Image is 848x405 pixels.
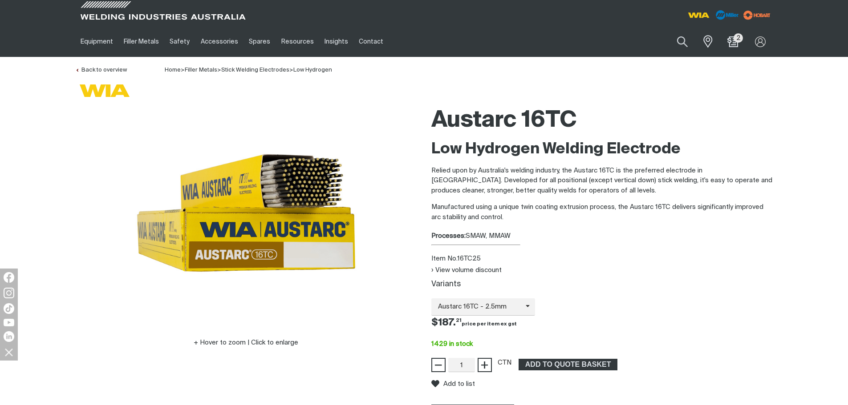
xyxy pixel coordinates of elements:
[243,26,276,57] a: Spares
[431,380,475,388] button: Add to list
[498,358,511,368] div: CTN
[431,302,526,312] span: Austarc 16TC - 2.5mm
[75,26,599,57] nav: Main
[456,318,462,323] sup: 21
[431,266,502,274] button: View volume discount
[188,337,304,348] button: Hover to zoom | Click to enlarge
[667,31,698,52] button: Search products
[443,380,475,388] span: Add to list
[353,26,389,57] a: Contact
[480,357,489,373] span: +
[656,31,698,52] input: Product name or item number...
[741,8,773,22] img: miller
[4,331,14,342] img: LinkedIn
[431,341,473,347] span: 1429 in stock
[519,359,617,370] button: Add Austarc 16TC 2.5mm 2.5kg Pack (12.5kg Carton) to the shopping cart
[4,272,14,283] img: Facebook
[289,67,293,73] span: >
[431,106,773,135] h1: Austarc 16TC
[431,166,773,196] p: Relied upon by Australia's welding industry, the Austarc 16TC is the preferred electrode in [GEOG...
[221,67,289,73] a: Stick Welding Electrodes
[165,66,181,73] a: Home
[75,26,118,57] a: Equipment
[135,102,357,324] img: Austarc 16TC
[276,26,319,57] a: Resources
[181,67,185,73] span: >
[75,67,127,73] a: Back to overview
[434,357,442,373] span: −
[293,67,332,73] a: Low Hydrogen
[217,67,221,73] span: >
[4,303,14,314] img: TikTok
[431,254,773,264] div: Item No. 16TC25
[519,359,617,370] span: ADD TO QUOTE BASKET
[431,233,466,239] strong: Processes:
[1,345,16,360] img: hide socials
[431,281,461,288] label: Variants
[319,26,353,57] a: Insights
[431,140,773,159] h2: Low Hydrogen Welding Electrode
[431,202,773,222] p: Manufactured using a unique twin coating extrusion process, the Austarc 16TC delivers significant...
[185,67,217,73] a: Filler Metals
[431,231,773,241] div: SMAW, MMAW
[118,26,164,57] a: Filler Metals
[424,316,780,330] div: Price
[165,67,181,73] span: Home
[4,319,14,326] img: YouTube
[4,288,14,298] img: Instagram
[431,318,517,328] span: $187.
[164,26,195,57] a: Safety
[195,26,243,57] a: Accessories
